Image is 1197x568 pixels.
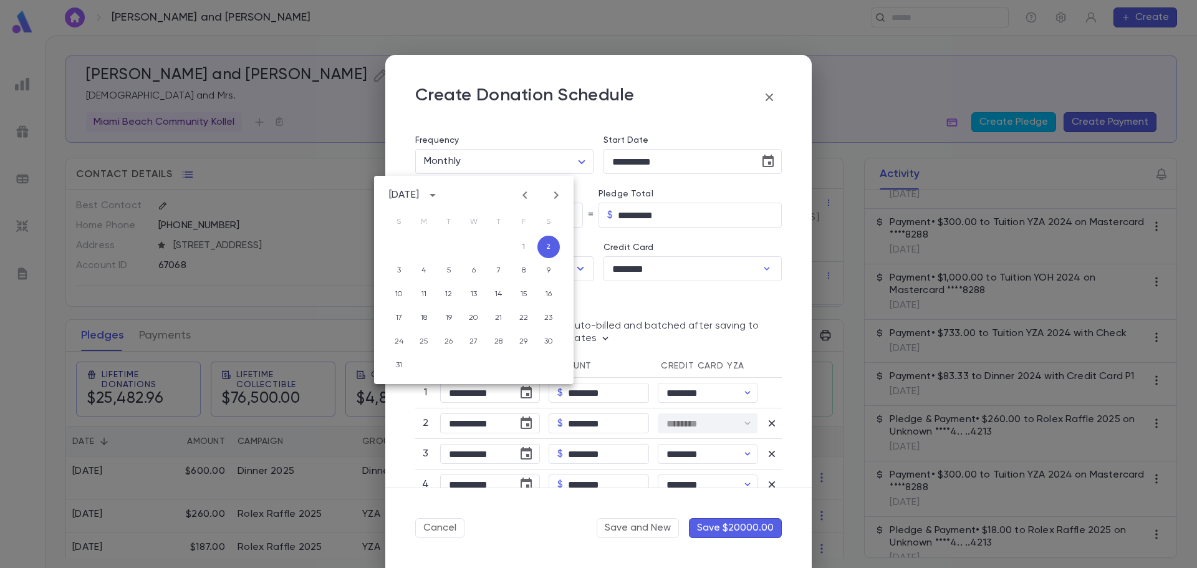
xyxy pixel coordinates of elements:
button: Choose date, selected date is Nov 2, 2025 [514,472,539,497]
button: 21 [488,307,510,329]
button: 15 [512,283,535,306]
button: 30 [537,330,560,353]
button: 23 [537,307,560,329]
button: 2 [537,236,560,258]
button: 8 [512,259,535,282]
button: 28 [488,330,510,353]
button: 22 [512,307,535,329]
p: 1 [420,387,431,399]
p: $ [607,209,613,221]
button: Save and New [597,518,679,538]
button: 20 [463,307,485,329]
button: 6 [463,259,485,282]
span: Friday [512,209,535,234]
button: 31 [388,354,410,377]
button: Next month [546,185,566,205]
span: Monday [413,209,435,234]
button: 19 [438,307,460,329]
button: Choose date, selected date is Oct 2, 2025 [514,441,539,466]
button: 29 [512,330,535,353]
button: 13 [463,283,485,306]
p: 3 [420,448,431,460]
span: Tuesday [438,209,460,234]
span: Saturday [537,209,560,234]
button: 16 [537,283,560,306]
div: Monthly [415,150,594,174]
p: Create Donation Schedule [415,85,635,110]
button: 26 [438,330,460,353]
button: 11 [413,283,435,306]
button: 10 [388,283,410,306]
span: Wednesday [463,209,485,234]
p: $ [557,387,563,399]
button: 12 [438,283,460,306]
button: Save $20000.00 [689,518,782,538]
button: calendar view is open, switch to year view [423,185,443,205]
button: Open [572,260,589,277]
button: Choose date, selected date is Aug 2, 2025 [756,149,781,174]
button: 25 [413,330,435,353]
button: 9 [537,259,560,282]
button: 5 [438,259,460,282]
p: 2 [420,417,431,430]
button: 4 [413,259,435,282]
button: 27 [463,330,485,353]
button: Choose date, selected date is Aug 2, 2025 [514,380,539,405]
button: 3 [388,259,410,282]
p: = [588,209,594,221]
p: $ [557,478,563,491]
label: Start Date [603,135,782,145]
button: 1 [512,236,535,258]
button: 24 [388,330,410,353]
button: Cancel [415,518,464,538]
span: Credit Card YZA [661,362,745,370]
p: $ [557,448,563,460]
span: Thursday [488,209,510,234]
span: Sunday [388,209,410,234]
button: 17 [388,307,410,329]
label: Pledge Total [598,189,782,199]
button: 14 [488,283,510,306]
p: 1 payment of $5,700.00 will be auto-billed and batched after saving to cover 2 installments with ... [423,320,777,345]
button: 18 [413,307,435,329]
button: Previous month [515,185,535,205]
button: Choose date, selected date is Sep 2, 2025 [514,411,539,436]
label: Credit Card [603,243,654,253]
p: 4 [420,478,431,491]
span: Monthly [424,156,461,166]
div: [DATE] [389,189,419,201]
button: 7 [488,259,510,282]
p: $ [557,417,563,430]
label: Frequency [415,135,459,145]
